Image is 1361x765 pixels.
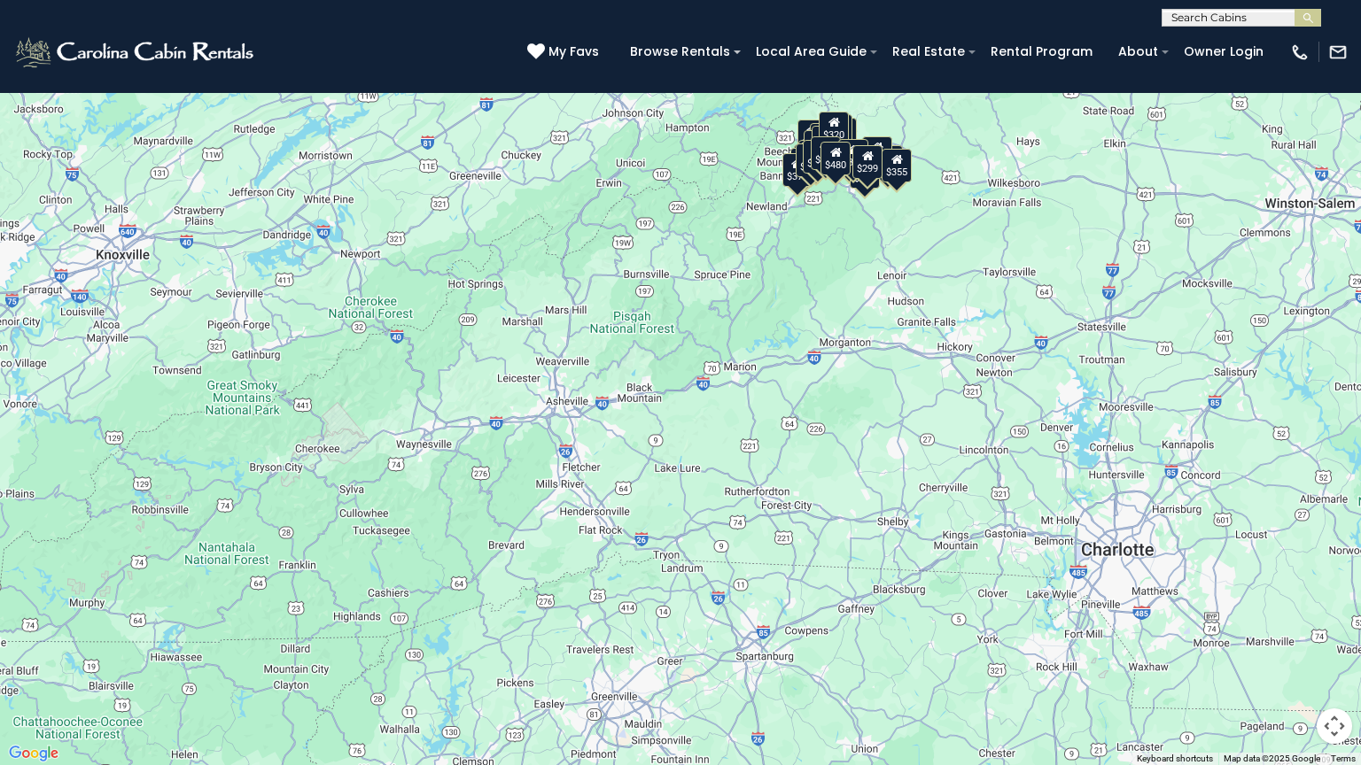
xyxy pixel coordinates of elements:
a: Browse Rentals [621,38,739,66]
a: Local Area Guide [747,38,875,66]
a: Rental Program [982,38,1101,66]
img: White-1-2.png [13,35,259,70]
span: My Favs [548,42,599,61]
img: phone-regular-white.png [1290,42,1310,62]
a: My Favs [527,42,603,62]
img: mail-regular-white.png [1328,42,1348,62]
a: About [1109,38,1167,66]
a: Owner Login [1175,38,1272,66]
a: Real Estate [883,38,974,66]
